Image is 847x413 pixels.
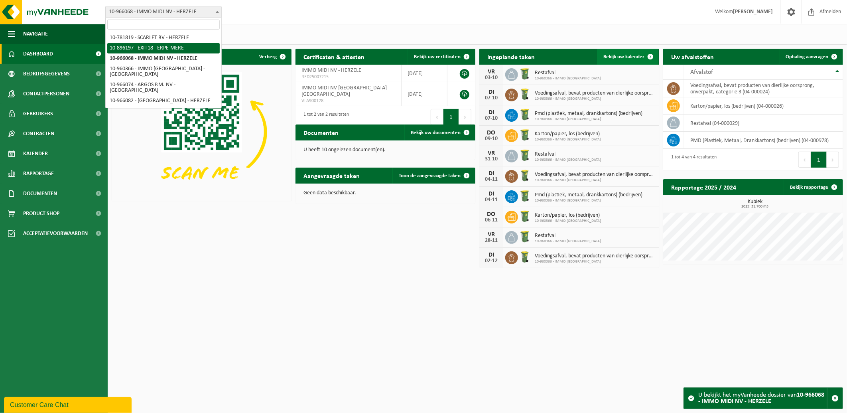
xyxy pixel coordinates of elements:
div: U bekijkt het myVanheede dossier van [698,388,827,409]
div: DI [483,191,499,197]
span: 10-966068 - IMMO MIDI NV - HERZELE [106,6,221,18]
span: 10-960366 - IMMO [GEOGRAPHIC_DATA] [535,198,642,203]
span: Karton/papier, los (bedrijven) [535,212,601,219]
div: 04-11 [483,197,499,203]
li: 10-896197 - EXIT18 - ERPE-MERE [107,43,220,53]
span: 10-960366 - IMMO [GEOGRAPHIC_DATA] [535,76,601,81]
img: WB-0240-HPE-GN-50 [518,148,532,162]
div: VR [483,231,499,238]
img: Download de VHEPlus App [112,65,292,200]
div: 31-10 [483,156,499,162]
h2: Aangevraagde taken [295,168,368,183]
a: Bekijk rapportage [784,179,842,195]
div: 07-10 [483,116,499,121]
span: Karton/papier, los (bedrijven) [535,131,601,137]
span: Product Shop [23,204,59,223]
td: voedingsafval, bevat producten van dierlijke oorsprong, onverpakt, categorie 3 (04-000024) [684,80,843,97]
span: Bedrijfsgegevens [23,64,70,84]
span: 10-960366 - IMMO [GEOGRAPHIC_DATA] [535,239,601,244]
li: 10-960366 - IMMO [GEOGRAPHIC_DATA] - [GEOGRAPHIC_DATA] [107,64,220,80]
span: 2025: 31,700 m3 [667,205,843,209]
td: PMD (Plastiek, Metaal, Drankkartons) (bedrijven) (04-000978) [684,132,843,149]
span: Restafval [535,151,601,158]
img: WB-0240-HPE-GN-50 [518,128,532,142]
div: 06-11 [483,217,499,223]
span: 10-960366 - IMMO [GEOGRAPHIC_DATA] [535,219,601,223]
h2: Rapportage 2025 / 2024 [663,179,744,195]
h2: Uw afvalstoffen [663,49,722,64]
div: 07-10 [483,95,499,101]
p: U heeft 10 ongelezen document(en). [303,147,467,153]
span: Bekijk uw documenten [411,130,461,135]
h2: Documenten [295,124,347,140]
img: WB-0240-HPE-GN-50 [518,189,532,203]
span: Acceptatievoorwaarden [23,223,88,243]
li: 10-781819 - SCARLET BV - HERZELE [107,33,220,43]
img: WB-0140-HPE-GN-50 [518,250,532,264]
span: Restafval [535,233,601,239]
span: Documenten [23,184,57,204]
img: WB-0140-HPE-GN-50 [518,169,532,182]
div: 1 tot 2 van 2 resultaten [299,108,349,126]
button: Previous [798,152,811,168]
span: IMMO MIDI NV [GEOGRAPHIC_DATA] - [GEOGRAPHIC_DATA] [301,85,390,97]
img: WB-0240-HPE-GN-50 [518,67,532,81]
button: Previous [431,109,443,125]
td: karton/papier, los (bedrijven) (04-000026) [684,97,843,115]
span: Gebruikers [23,104,53,124]
span: Voedingsafval, bevat producten van dierlijke oorsprong, onverpakt, categorie 3 [535,90,655,97]
span: Restafval [535,70,601,76]
span: Contracten [23,124,54,144]
div: DI [483,252,499,258]
span: 10-960366 - IMMO [GEOGRAPHIC_DATA] [535,178,655,183]
span: Rapportage [23,164,54,184]
span: Bekijk uw kalender [603,54,644,59]
h2: Certificaten & attesten [295,49,372,64]
p: Geen data beschikbaar. [303,190,467,196]
img: WB-0240-HPE-GN-50 [518,230,532,243]
td: restafval (04-000029) [684,115,843,132]
a: Ophaling aanvragen [779,49,842,65]
strong: 10-966068 - IMMO MIDI NV - HERZELE [698,392,824,405]
span: Pmd (plastiek, metaal, drankkartons) (bedrijven) [535,192,642,198]
a: Toon de aangevraagde taken [392,168,475,184]
div: DI [483,109,499,116]
div: VR [483,150,499,156]
td: [DATE] [402,65,447,82]
img: WB-0240-HPE-GN-50 [518,108,532,121]
span: Verberg [259,54,277,59]
div: 1 tot 4 van 4 resultaten [667,151,717,168]
span: Contactpersonen [23,84,69,104]
span: 10-960366 - IMMO [GEOGRAPHIC_DATA] [535,97,655,101]
a: Bekijk uw documenten [404,124,475,140]
span: 10-966068 - IMMO MIDI NV - HERZELE [105,6,222,18]
li: 10-966068 - IMMO MIDI NV - HERZELE [107,53,220,64]
strong: [PERSON_NAME] [733,9,773,15]
img: WB-0140-HPE-GN-50 [518,87,532,101]
span: 10-960366 - IMMO [GEOGRAPHIC_DATA] [535,259,655,264]
a: Bekijk uw certificaten [408,49,475,65]
h3: Kubiek [667,199,843,209]
div: DO [483,130,499,136]
button: 1 [443,109,459,125]
div: DO [483,211,499,217]
div: DI [483,170,499,177]
div: 03-10 [483,75,499,81]
button: Next [827,152,839,168]
div: 28-11 [483,238,499,243]
div: 04-11 [483,177,499,182]
span: Pmd (plastiek, metaal, drankkartons) (bedrijven) [535,111,642,117]
li: 10-966074 - ARGOS P.M. NV - [GEOGRAPHIC_DATA] [107,80,220,96]
button: Next [459,109,471,125]
span: Bekijk uw certificaten [414,54,461,59]
span: Navigatie [23,24,48,44]
a: Bekijk uw kalender [597,49,658,65]
button: Verberg [253,49,291,65]
span: Voedingsafval, bevat producten van dierlijke oorsprong, onverpakt, categorie 3 [535,253,655,259]
span: RED25007215 [301,74,395,80]
iframe: chat widget [4,395,133,413]
span: Afvalstof [690,69,713,75]
div: 09-10 [483,136,499,142]
span: Kalender [23,144,48,164]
